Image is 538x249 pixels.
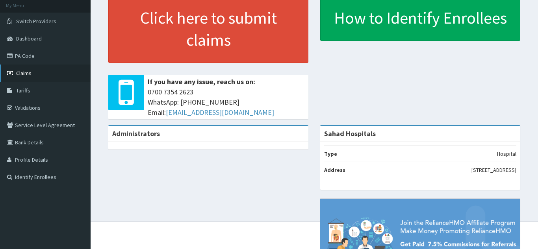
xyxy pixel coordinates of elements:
[497,150,516,158] p: Hospital
[324,129,376,138] strong: Sahad Hospitals
[324,150,337,157] b: Type
[471,166,516,174] p: [STREET_ADDRESS]
[166,108,274,117] a: [EMAIL_ADDRESS][DOMAIN_NAME]
[16,70,32,77] span: Claims
[148,87,304,117] span: 0700 7354 2623 WhatsApp: [PHONE_NUMBER] Email:
[16,18,56,25] span: Switch Providers
[112,129,160,138] b: Administrators
[148,77,255,86] b: If you have any issue, reach us on:
[16,87,30,94] span: Tariffs
[324,166,345,173] b: Address
[16,35,42,42] span: Dashboard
